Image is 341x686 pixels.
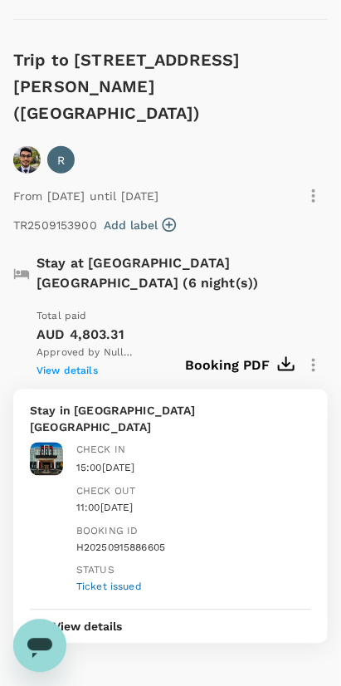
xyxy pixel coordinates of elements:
p: R [57,152,65,169]
div: Status [76,563,311,580]
div: H20250915886605 [76,541,311,557]
div: Check out [76,484,311,501]
div: Check in [76,443,311,459]
div: Booking ID [76,524,311,541]
p: TR2509153900 [13,217,97,233]
button: View details [30,610,145,644]
div: Ticket issued [76,580,311,596]
button: Add label [104,217,176,233]
p: AUD 4,803.31 [37,325,185,345]
img: Hampton Inn Stes Thunder Bay [30,443,63,476]
iframe: Button to launch messaging window [13,620,66,673]
div: 11:00[DATE] [76,501,311,517]
p: Stay in [GEOGRAPHIC_DATA] [GEOGRAPHIC_DATA] [30,403,311,436]
p: Stay at [GEOGRAPHIC_DATA] [GEOGRAPHIC_DATA] (6 night(s)) [37,253,299,293]
span: View details [37,365,98,376]
h6: Trip to [STREET_ADDRESS][PERSON_NAME]([GEOGRAPHIC_DATA]) [13,47,328,126]
p: From [DATE] until [DATE] [13,188,159,204]
span: Total paid [37,310,87,321]
span: 15:00[DATE] [76,463,135,474]
span: Approved by [37,345,141,361]
button: Booking PDF [185,351,293,380]
img: avatar-673d91e4a1763.jpeg [13,146,41,174]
